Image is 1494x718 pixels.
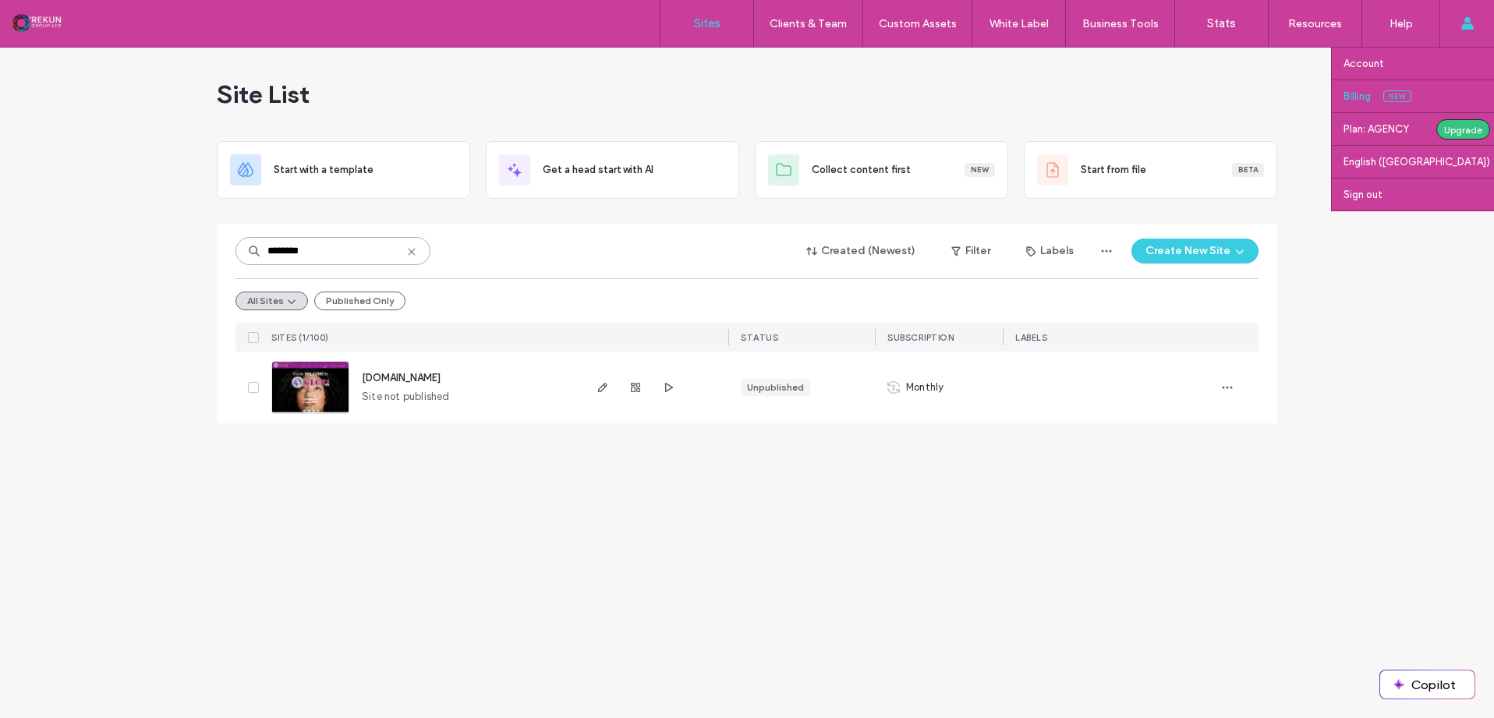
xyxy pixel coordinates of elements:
label: Sites [694,16,720,30]
button: All Sites [235,292,308,310]
label: White Label [990,17,1049,30]
label: Business Tools [1082,17,1159,30]
span: New [1383,90,1411,102]
button: Filter [936,239,1006,264]
button: Published Only [314,292,405,310]
label: Help [1390,17,1413,30]
span: LABELS [1015,332,1047,343]
button: Copilot [1380,670,1475,699]
div: Collect content firstNew [755,141,1008,199]
div: Beta [1232,163,1264,177]
label: English ([GEOGRAPHIC_DATA]) [1344,156,1490,168]
span: Get a head start with AI [543,162,653,178]
span: Site List [217,79,310,110]
label: Account [1344,58,1384,69]
a: Account [1344,48,1494,80]
button: Created (Newest) [793,239,929,264]
button: Create New Site [1131,239,1259,264]
button: Labels [1012,239,1088,264]
a: BillingNew [1344,80,1494,112]
span: STATUS [741,332,778,343]
div: New [965,163,995,177]
span: Collect content first [812,162,911,178]
div: Start with a template [217,141,470,199]
label: Plan: AGENCY [1344,123,1425,135]
label: Billing [1344,90,1371,102]
span: SITES (1/100) [271,332,329,343]
label: Stats [1207,16,1236,30]
span: Site not published [362,389,450,405]
a: Sign out [1344,179,1494,210]
div: Start from fileBeta [1024,141,1277,199]
div: Upgrade [1436,119,1490,140]
div: Get a head start with AI [486,141,739,199]
label: Custom Assets [879,17,957,30]
label: Clients & Team [770,17,847,30]
span: Monthly [906,380,943,395]
span: Start from file [1081,162,1146,178]
span: Start with a template [274,162,373,178]
label: Sign out [1344,189,1382,200]
span: Subscription [887,332,954,343]
span: Help [36,11,68,25]
a: [DOMAIN_NAME] [362,372,441,384]
div: Unpublished [747,380,804,394]
label: Resources [1288,17,1342,30]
